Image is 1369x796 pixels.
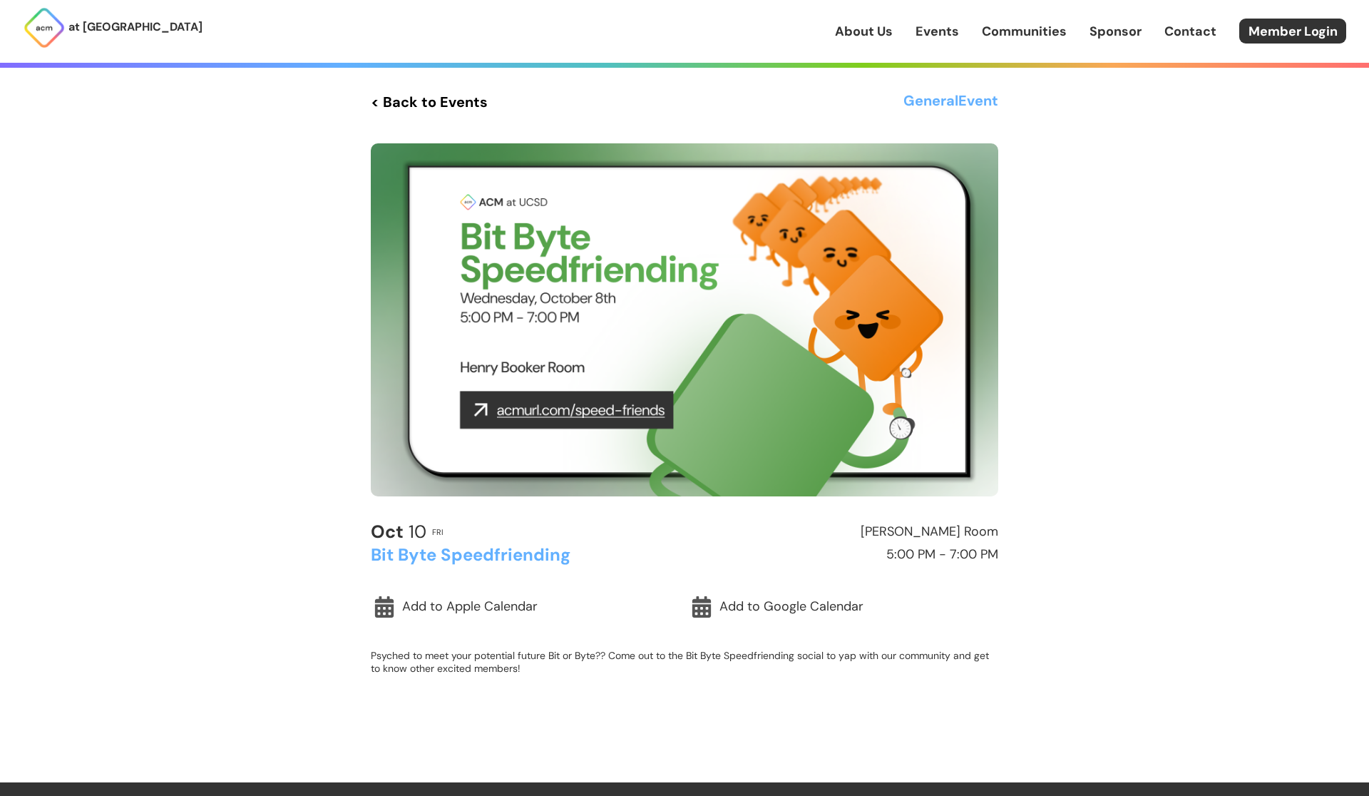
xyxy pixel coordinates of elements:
[691,525,998,539] h2: [PERSON_NAME] Room
[371,546,678,564] h2: Bit Byte Speedfriending
[688,591,998,623] a: Add to Google Calendar
[982,22,1067,41] a: Communities
[432,528,443,536] h2: Fri
[691,548,998,562] h2: 5:00 PM - 7:00 PM
[1089,22,1142,41] a: Sponsor
[1164,22,1216,41] a: Contact
[903,89,998,115] h3: General Event
[371,143,998,496] img: Event Cover Photo
[371,522,426,542] h2: 10
[916,22,959,41] a: Events
[371,591,681,623] a: Add to Apple Calendar
[371,520,404,544] b: Oct
[371,649,998,675] p: Psyched to meet your potential future Bit or Byte?? Come out to the Bit Byte Speedfriending socia...
[1239,19,1346,44] a: Member Login
[835,22,893,41] a: About Us
[371,89,488,115] a: < Back to Events
[23,6,202,49] a: at [GEOGRAPHIC_DATA]
[68,18,202,36] p: at [GEOGRAPHIC_DATA]
[23,6,66,49] img: ACM Logo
